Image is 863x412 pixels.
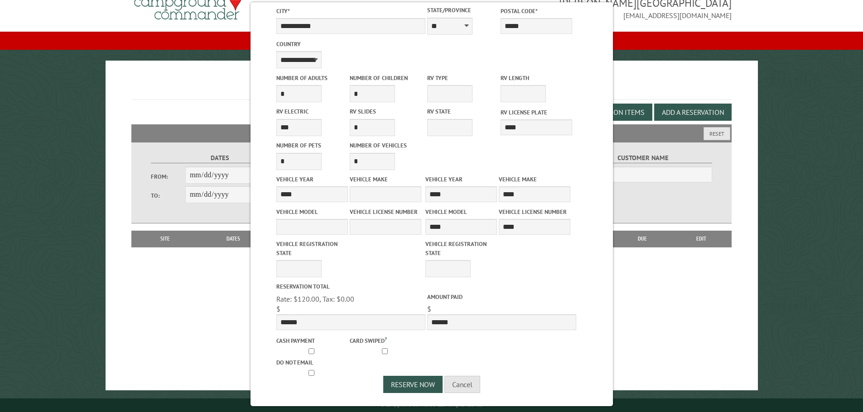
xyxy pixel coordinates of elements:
label: To: [151,191,185,200]
button: Reset [704,127,730,140]
button: Add a Reservation [654,104,732,121]
label: Vehicle Make [499,175,570,184]
th: Dates [195,231,272,247]
h1: Reservations [131,75,732,100]
label: Dates [151,153,289,163]
label: Vehicle Model [276,208,348,216]
label: RV License Plate [501,108,572,117]
label: Vehicle License Number [350,208,421,216]
label: Vehicle Registration state [425,240,497,257]
label: Number of Pets [276,141,348,150]
button: Reserve Now [383,376,443,393]
label: Number of Adults [276,74,348,82]
label: Vehicle Model [425,208,497,216]
th: Edit [671,231,732,247]
th: Site [136,231,195,247]
label: RV Electric [276,107,348,116]
span: Rate: $120.00, Tax: $0.00 [276,294,354,303]
label: Vehicle Year [276,175,348,184]
label: RV Type [427,74,499,82]
label: Vehicle Make [350,175,421,184]
label: RV State [427,107,499,116]
h2: Filters [131,124,732,142]
span: $ [427,304,431,313]
label: Vehicle Registration state [276,240,348,257]
label: Cash payment [276,336,348,345]
label: Card swiped [350,335,421,345]
span: $ [276,304,280,313]
label: From: [151,172,185,181]
label: Reservation Total [276,282,425,291]
label: Postal Code [501,7,572,15]
label: RV Slides [350,107,421,116]
label: Country [276,40,425,48]
label: Amount paid [427,293,576,301]
label: Number of Children [350,74,421,82]
label: Vehicle Year [425,175,497,184]
label: City [276,7,425,15]
label: Vehicle License Number [499,208,570,216]
label: RV Length [501,74,572,82]
small: © Campground Commander LLC. All rights reserved. [381,402,483,408]
label: Customer Name [574,153,712,163]
a: ? [385,336,387,342]
label: Number of Vehicles [350,141,421,150]
th: Due [614,231,671,247]
label: State/Province [427,6,499,14]
label: Do not email [276,358,348,367]
button: Cancel [444,376,480,393]
button: Edit Add-on Items [574,104,652,121]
